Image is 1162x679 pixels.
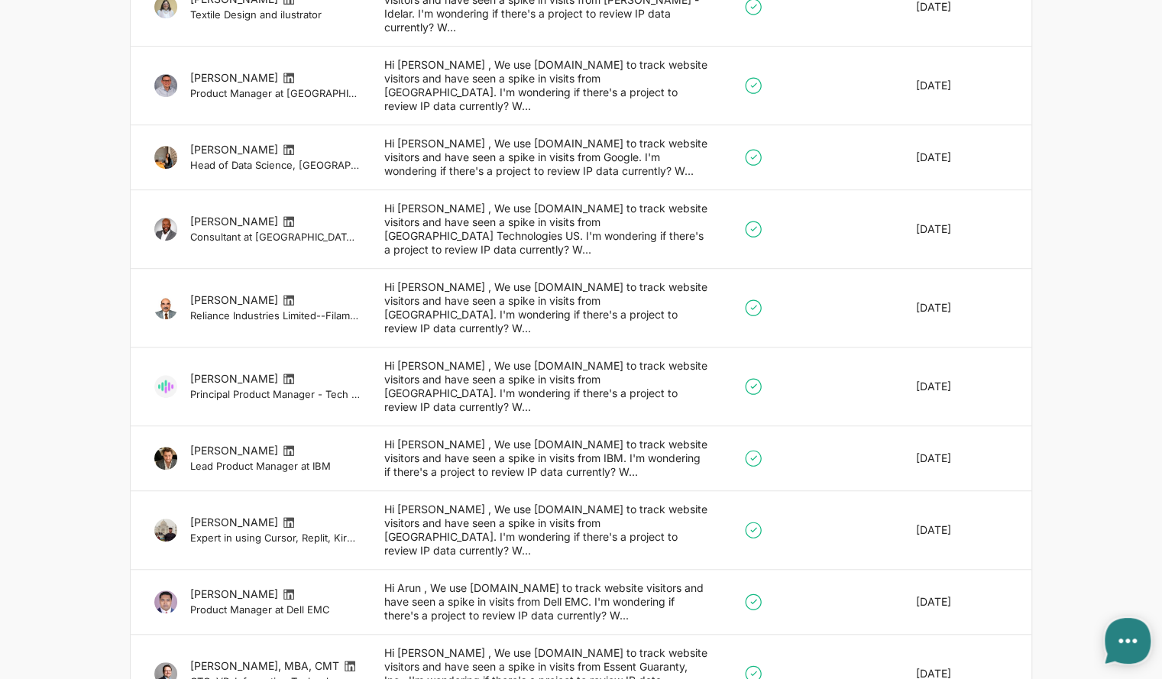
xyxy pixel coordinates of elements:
[371,202,720,257] div: Hi [PERSON_NAME] , We use [DOMAIN_NAME] to track website visitors and have seen a spike in visits...
[371,280,720,335] div: Hi [PERSON_NAME] , We use [DOMAIN_NAME] to track website visitors and have seen a spike in visits...
[371,359,720,414] div: Hi [PERSON_NAME] , We use [DOMAIN_NAME] to track website visitors and have seen a spike in visits...
[371,438,720,479] div: Hi [PERSON_NAME] , We use [DOMAIN_NAME] to track website visitors and have seen a spike in visits...
[189,444,277,457] a: [PERSON_NAME]
[189,587,277,600] a: [PERSON_NAME]
[189,230,359,244] small: Consultant at [GEOGRAPHIC_DATA] Technologies US
[904,58,1020,113] div: [DATE]
[904,359,1020,414] div: [DATE]
[189,71,277,84] a: [PERSON_NAME]
[904,137,1020,178] div: [DATE]
[189,143,277,156] a: [PERSON_NAME]
[904,503,1020,558] div: [DATE]
[189,309,359,322] small: Reliance Industries Limited--Filament Business--Sales | Marketing & Business Development | Busine...
[189,603,359,616] small: Product Manager at Dell EMC
[189,659,338,672] a: [PERSON_NAME], MBA, CMT
[189,293,277,306] a: [PERSON_NAME]
[904,581,1020,622] div: [DATE]
[189,459,359,473] small: Lead Product Manager at IBM
[904,438,1020,479] div: [DATE]
[371,137,720,178] div: Hi [PERSON_NAME] , We use [DOMAIN_NAME] to track website visitors and have seen a spike in visits...
[371,503,720,558] div: Hi [PERSON_NAME] , We use [DOMAIN_NAME] to track website visitors and have seen a spike in visits...
[904,280,1020,335] div: [DATE]
[189,387,359,401] small: Principal Product Manager - Tech at Amazon
[904,202,1020,257] div: [DATE]
[189,215,277,228] a: [PERSON_NAME]
[189,86,359,100] small: Product Manager at [GEOGRAPHIC_DATA]
[371,581,720,622] div: Hi Arun , We use [DOMAIN_NAME] to track website visitors and have seen a spike in visits from Del...
[189,372,277,385] a: [PERSON_NAME]
[371,58,720,113] div: Hi [PERSON_NAME] , We use [DOMAIN_NAME] to track website visitors and have seen a spike in visits...
[189,516,277,529] a: [PERSON_NAME]
[189,531,359,545] small: Expert in using Cursor, Replit, Kiro, V0, Bolt, Base44, ChatGpt, [PERSON_NAME], Gemini, Lovable, ...
[189,158,359,172] small: Head of Data Science, [GEOGRAPHIC_DATA]
[189,8,359,21] small: Textile Design and ilustrator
